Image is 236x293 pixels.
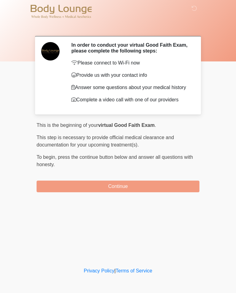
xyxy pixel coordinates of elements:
[155,123,156,128] span: .
[37,154,58,160] span: To begin,
[114,268,116,273] a: |
[37,181,199,192] button: Continue
[37,154,193,167] span: press the continue button below and answer all questions with honesty.
[32,22,204,33] h1: ‎ ‎ ‎
[71,96,190,104] p: Complete a video call with one of our providers
[30,5,92,19] img: Body Lounge Park Cities Logo
[71,42,190,54] h2: In order to conduct your virtual Good Faith Exam, please complete the following steps:
[71,72,190,79] p: Provide us with your contact info
[37,123,98,128] span: This is the beginning of your
[71,59,190,67] p: Please connect to Wi-Fi now
[116,268,152,273] a: Terms of Service
[37,135,174,147] span: This step is necessary to provide official medical clearance and documentation for your upcoming ...
[71,84,190,91] p: Answer some questions about your medical history
[84,268,115,273] a: Privacy Policy
[41,42,60,61] img: Agent Avatar
[98,123,155,128] strong: virtual Good Faith Exam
